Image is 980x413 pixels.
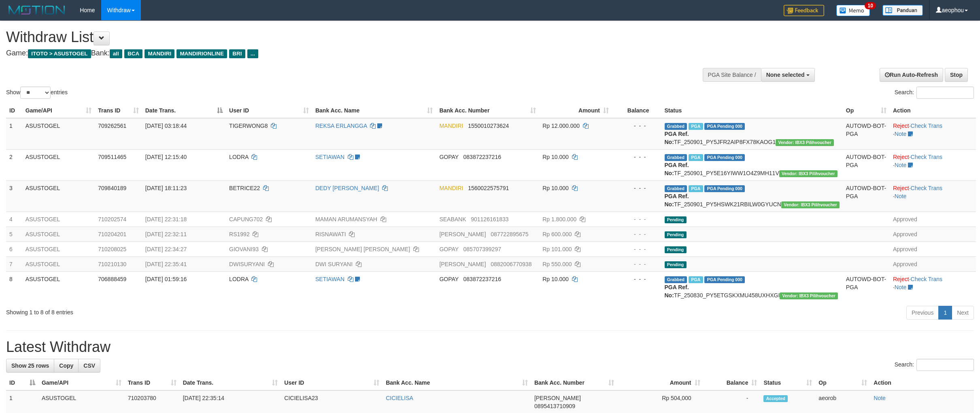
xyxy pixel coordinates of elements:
[952,306,974,320] a: Next
[890,212,976,227] td: Approved
[6,271,22,303] td: 8
[542,231,572,237] span: Rp 600.000
[6,212,22,227] td: 4
[6,149,22,180] td: 2
[98,154,126,160] span: 709511465
[542,276,569,282] span: Rp 10.000
[78,359,100,373] a: CSV
[229,216,263,222] span: CAPUNG702
[893,276,909,282] a: Reject
[6,87,68,99] label: Show entries
[439,246,458,252] span: GOPAY
[815,375,870,390] th: Op: activate to sort column ascending
[911,123,943,129] a: Check Trans
[315,216,377,222] a: MAMAN ARUMANSYAH
[893,185,909,191] a: Reject
[665,284,689,299] b: PGA Ref. No:
[542,123,580,129] span: Rp 12.000.000
[865,2,876,9] span: 10
[6,359,54,373] a: Show 25 rows
[890,227,976,241] td: Approved
[229,154,248,160] span: LODRA
[439,123,463,129] span: MANDIRI
[6,49,645,57] h4: Game: Bank:
[54,359,79,373] a: Copy
[890,180,976,212] td: · ·
[6,339,974,355] h1: Latest Withdraw
[229,276,248,282] span: LODRA
[463,276,501,282] span: Copy 083872237216 to clipboard
[704,123,745,130] span: PGA Pending
[229,246,259,252] span: GIOVANI93
[471,216,508,222] span: Copy 901126161833 to clipboard
[890,149,976,180] td: · ·
[229,231,250,237] span: RS1992
[83,362,95,369] span: CSV
[145,154,187,160] span: [DATE] 12:15:40
[665,261,687,268] span: Pending
[703,68,761,82] div: PGA Site Balance /
[916,87,974,99] input: Search:
[22,149,95,180] td: ASUSTOGEL
[890,241,976,256] td: Approved
[491,261,531,267] span: Copy 0882006770938 to clipboard
[145,49,174,58] span: MANDIRI
[110,49,122,58] span: all
[6,241,22,256] td: 6
[779,170,838,177] span: Vendor URL: https://payment5.1velocity.biz
[911,276,943,282] a: Check Trans
[22,241,95,256] td: ASUSTOGEL
[439,185,463,191] span: MANDIRI
[22,271,95,303] td: ASUSTOGEL
[704,375,761,390] th: Balance: activate to sort column ascending
[906,306,939,320] a: Previous
[911,154,943,160] a: Check Trans
[6,103,22,118] th: ID
[895,162,907,168] a: Note
[763,395,788,402] span: Accepted
[6,375,38,390] th: ID: activate to sort column descending
[615,215,658,223] div: - - -
[98,276,126,282] span: 706888459
[312,103,436,118] th: Bank Acc. Name: activate to sort column ascending
[6,29,645,45] h1: Withdraw List
[704,276,745,283] span: PGA Pending
[534,395,581,401] span: [PERSON_NAME]
[22,256,95,271] td: ASUSTOGEL
[843,118,890,150] td: AUTOWD-BOT-PGA
[661,149,843,180] td: TF_250901_PY5E16YIWW1O4Z9MH11V
[776,139,834,146] span: Vendor URL: https://payment5.1velocity.biz
[617,375,704,390] th: Amount: activate to sort column ascending
[439,216,466,222] span: SEABANK
[689,276,703,283] span: Marked by aeoros
[760,375,815,390] th: Status: activate to sort column ascending
[539,103,612,118] th: Amount: activate to sort column ascending
[780,292,838,299] span: Vendor URL: https://payment5.1velocity.biz
[22,227,95,241] td: ASUSTOGEL
[945,68,968,82] a: Stop
[938,306,952,320] a: 1
[98,185,126,191] span: 709840189
[704,154,745,161] span: PGA Pending
[615,245,658,253] div: - - -
[689,185,703,192] span: Marked by aeomartha
[22,212,95,227] td: ASUSTOGEL
[665,193,689,208] b: PGA Ref. No:
[882,5,923,16] img: panduan.png
[784,5,824,16] img: Feedback.jpg
[145,123,187,129] span: [DATE] 03:18:44
[890,118,976,150] td: · ·
[661,180,843,212] td: TF_250901_PY5HSWK21RBILW0GYUCN
[6,4,68,16] img: MOTION_logo.png
[145,216,187,222] span: [DATE] 22:31:18
[439,261,486,267] span: [PERSON_NAME]
[661,271,843,303] td: TF_250830_PY5ETGSKXMU458UXHXGI
[439,154,458,160] span: GOPAY
[895,284,907,290] a: Note
[893,154,909,160] a: Reject
[665,154,687,161] span: Grabbed
[665,231,687,238] span: Pending
[781,201,840,208] span: Vendor URL: https://payment5.1velocity.biz
[615,184,658,192] div: - - -
[439,231,486,237] span: [PERSON_NAME]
